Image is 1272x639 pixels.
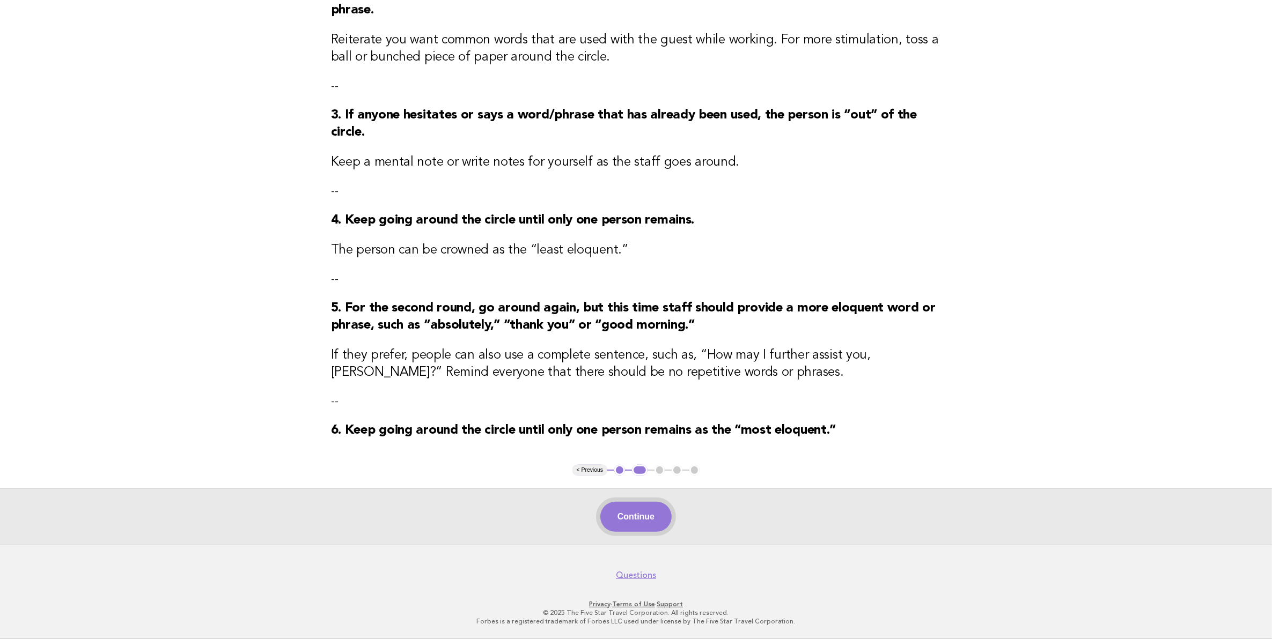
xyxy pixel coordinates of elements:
a: Support [657,600,683,608]
button: 2 [632,465,648,475]
button: Continue [600,502,672,532]
strong: 3. If anyone hesitates or says a word/phrase that has already been used, the person is “out” of t... [331,109,917,139]
h3: Reiterate you want common words that are used with the guest while working. For more stimulation,... [331,32,942,66]
p: Forbes is a registered trademark of Forbes LLC used under license by The Five Star Travel Corpora... [308,617,965,626]
p: -- [331,394,942,409]
strong: 5. For the second round, go around again, but this time staff should provide a more eloquent word... [331,302,936,332]
h3: Keep a mental note or write notes for yourself as the staff goes around. [331,154,942,171]
strong: 6. Keep going around the circle until only one person remains as the “most eloquent.” [331,424,836,437]
p: -- [331,272,942,287]
a: Privacy [589,600,611,608]
a: Terms of Use [612,600,655,608]
p: © 2025 The Five Star Travel Corporation. All rights reserved. [308,608,965,617]
a: Questions [616,570,656,581]
p: · · [308,600,965,608]
p: -- [331,79,942,94]
button: 1 [614,465,625,475]
h3: The person can be crowned as the “least eloquent.” [331,242,942,259]
h3: If they prefer, people can also use a complete sentence, such as, “How may I further assist you, ... [331,347,942,381]
strong: 4. Keep going around the circle until only one person remains. [331,214,694,227]
p: -- [331,184,942,199]
button: < Previous [572,465,607,475]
